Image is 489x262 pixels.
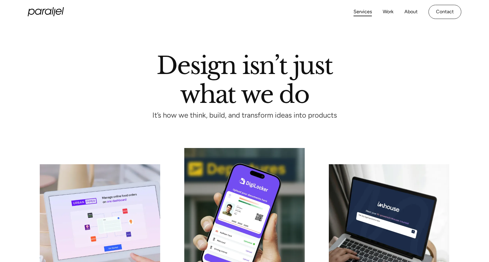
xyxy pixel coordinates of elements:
[354,8,372,16] a: Services
[141,113,348,118] p: It’s how we think, build, and transform ideas into products
[383,8,394,16] a: Work
[157,54,332,103] h1: Design isn’t just what we do
[28,7,64,16] a: home
[428,5,461,19] a: Contact
[404,8,418,16] a: About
